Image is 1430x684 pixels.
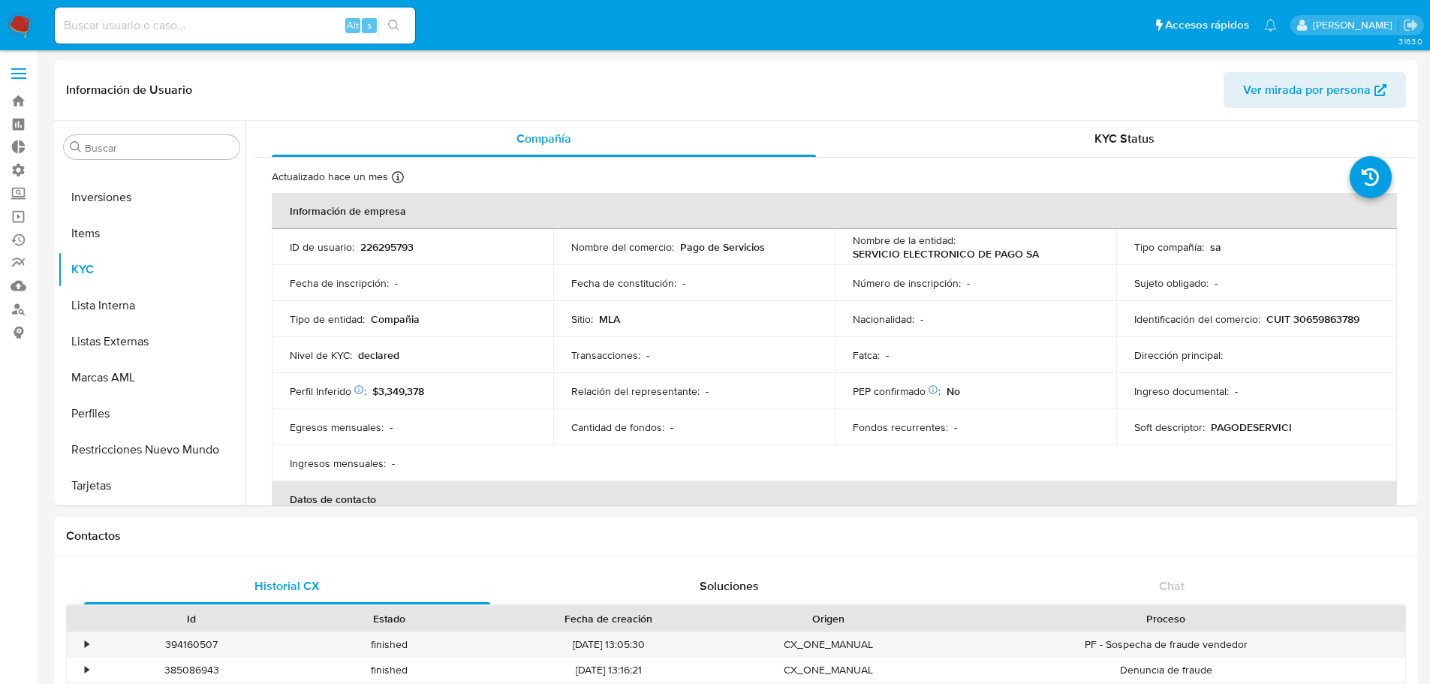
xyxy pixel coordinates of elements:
[58,396,245,432] button: Perfiles
[58,432,245,468] button: Restricciones Nuevo Mundo
[740,611,917,626] div: Origen
[1134,348,1223,362] p: Dirección principal :
[853,420,948,434] p: Fondos recurrentes :
[730,658,927,682] div: CX_ONE_MANUAL
[853,247,1039,261] p: SERVICIO ELECTRONICO DE PAGO SA
[516,130,571,147] span: Compañía
[1215,276,1218,290] p: -
[571,312,593,326] p: Sitio :
[1403,17,1419,33] a: Salir
[58,324,245,360] button: Listas Externas
[58,468,245,504] button: Tarjetas
[920,312,923,326] p: -
[1134,240,1204,254] p: Tipo compañía :
[730,632,927,657] div: CX_ONE_MANUAL
[947,384,960,398] p: No
[272,170,388,184] p: Actualizado hace un mes
[1134,384,1229,398] p: Ingreso documental :
[853,312,914,326] p: Nacionalidad :
[272,481,1397,517] th: Datos de contacto
[571,384,700,398] p: Relación del representante :
[1264,19,1277,32] a: Notificaciones
[58,252,245,288] button: KYC
[272,193,1397,229] th: Información de empresa
[927,632,1405,657] div: PF - Sospecha de fraude vendedor
[1243,72,1371,108] span: Ver mirada por persona
[104,611,280,626] div: Id
[1165,17,1249,33] span: Accesos rápidos
[290,420,384,434] p: Egresos mensuales :
[488,658,730,682] div: [DATE] 13:16:21
[599,312,620,326] p: MLA
[290,276,389,290] p: Fecha de inscripción :
[290,312,365,326] p: Tipo de entidad :
[55,16,415,35] input: Buscar usuario o caso...
[1094,130,1155,147] span: KYC Status
[290,240,354,254] p: ID de usuario :
[254,577,320,595] span: Historial CX
[58,288,245,324] button: Lista Interna
[700,577,759,595] span: Soluciones
[378,15,409,36] button: search-icon
[290,384,366,398] p: Perfil Inferido :
[66,529,1406,544] h1: Contactos
[682,276,685,290] p: -
[927,658,1405,682] div: Denuncia de fraude
[1266,312,1359,326] p: CUIT 30659863789
[347,18,359,32] span: Alt
[680,240,765,254] p: Pago de Servicios
[1134,420,1205,434] p: Soft descriptor :
[360,240,414,254] p: 226295793
[1235,384,1238,398] p: -
[290,348,352,362] p: Nivel de KYC :
[571,276,676,290] p: Fecha de constitución :
[967,276,970,290] p: -
[291,632,488,657] div: finished
[498,611,719,626] div: Fecha de creación
[392,457,395,470] p: -
[93,632,291,657] div: 394160507
[371,312,420,326] p: Compañia
[58,179,245,215] button: Inversiones
[291,658,488,682] div: finished
[1134,312,1260,326] p: Identificación del comercio :
[395,276,398,290] p: -
[1159,577,1185,595] span: Chat
[853,348,880,362] p: Fatca :
[58,215,245,252] button: Items
[85,663,89,677] div: •
[85,141,233,155] input: Buscar
[488,632,730,657] div: [DATE] 13:05:30
[853,276,961,290] p: Número de inscripción :
[390,420,393,434] p: -
[670,420,673,434] p: -
[1211,420,1292,434] p: PAGODESERVICI
[571,240,674,254] p: Nombre del comercio :
[85,637,89,652] div: •
[367,18,372,32] span: s
[290,457,386,470] p: Ingresos mensuales :
[301,611,477,626] div: Estado
[358,348,399,362] p: declared
[886,348,889,362] p: -
[66,83,192,98] h1: Información de Usuario
[853,234,956,247] p: Nombre de la entidad :
[938,611,1395,626] div: Proceso
[372,384,424,399] span: $3,349,378
[853,384,941,398] p: PEP confirmado :
[1210,240,1221,254] p: sa
[571,420,664,434] p: Cantidad de fondos :
[1134,276,1209,290] p: Sujeto obligado :
[954,420,957,434] p: -
[1224,72,1406,108] button: Ver mirada por persona
[1313,18,1398,32] p: stephanie.sraciazek@mercadolibre.com
[58,360,245,396] button: Marcas AML
[646,348,649,362] p: -
[70,141,82,153] button: Buscar
[93,658,291,682] div: 385086943
[706,384,709,398] p: -
[571,348,640,362] p: Transacciones :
